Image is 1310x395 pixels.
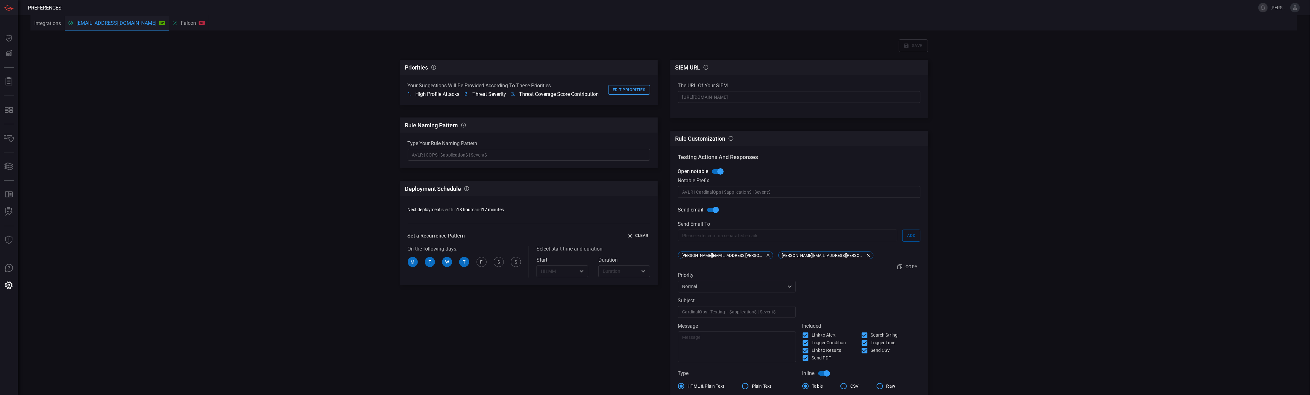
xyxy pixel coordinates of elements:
[678,323,796,329] div: Message
[680,253,767,258] span: [PERSON_NAME][EMAIL_ADDRESS][PERSON_NAME][DOMAIN_NAME]
[678,168,708,175] span: Open notable
[780,253,867,258] span: [PERSON_NAME][EMAIL_ADDRESS][PERSON_NAME][DOMAIN_NAME]
[871,347,890,354] span: Send CSV
[408,233,465,239] div: Set a Recurrence Pattern
[1270,5,1288,10] span: [PERSON_NAME].[PERSON_NAME]
[675,64,701,71] h3: SIEM URL
[1,232,16,248] button: Threat Intelligence
[405,64,428,71] h3: Priorities
[405,185,461,192] h3: Deployment Schedule
[28,5,62,11] span: Preferences
[199,21,205,25] div: CS
[678,272,796,278] label: Priority
[494,257,504,267] div: s
[408,149,650,161] input: $application$ - $event$ (COPS)
[1,74,16,89] button: Reports
[678,83,920,89] div: The URL of your SIEM
[1,46,16,61] button: Detections
[812,339,846,346] span: Trigger Condition
[1,261,16,276] button: Ask Us A Question
[626,231,650,241] button: Clear
[1,102,16,117] button: MITRE - Detection Posture
[886,383,895,390] span: Raw
[678,230,898,241] input: Please enter comma separated emails
[538,267,576,275] input: HH:MM
[408,140,650,146] div: Type your rule naming pattern
[678,221,920,227] div: Send email to
[778,251,873,259] div: [PERSON_NAME][EMAIL_ADDRESS][PERSON_NAME][DOMAIN_NAME]
[537,246,650,252] div: Select start time and duration
[1,204,16,219] button: ALERT ANALYSIS
[678,206,704,214] span: Send email
[802,370,815,377] span: Inline
[511,91,599,97] li: Threat Coverage Score Contribution
[173,20,205,26] div: Falcon
[511,257,521,267] div: s
[408,91,460,97] li: High Profile Attacks
[895,262,920,272] button: Copy
[678,154,920,160] h3: Testing Actions and Responses
[69,20,165,26] div: [EMAIL_ADDRESS][DOMAIN_NAME]
[1,131,16,146] button: Inventory
[408,207,504,212] div: Next deployment 18 hours 17 minutes
[871,332,898,338] span: Search String
[678,177,920,184] div: Notable prefix
[812,383,823,390] span: Table
[1,278,16,293] button: Preferences
[812,355,831,361] span: Send PDF
[405,122,458,129] h3: Rule naming pattern
[678,251,773,259] div: [PERSON_NAME][EMAIL_ADDRESS][PERSON_NAME][DOMAIN_NAME]
[675,135,726,142] h3: Rule customization
[408,83,599,89] div: Your suggestions will be provided according to these priorities
[600,267,638,275] input: Duration
[441,207,457,212] span: is within
[408,257,418,267] div: m
[688,383,725,390] span: HTML & Plain Text
[477,257,487,267] div: f
[159,21,165,25] div: SP
[459,257,469,267] div: t
[1,159,16,174] button: Cards
[465,91,506,97] li: Threat Severity
[1,187,16,202] button: Rule Catalog
[678,298,796,304] div: Subject
[598,257,650,263] label: Duration
[475,207,482,212] span: and
[408,246,521,252] div: On the following days:
[812,347,841,354] span: Link to Results
[639,267,648,276] button: Open
[850,383,859,390] span: CSV
[752,383,772,390] span: Plain Text
[169,15,209,30] button: FalconCS
[442,257,452,267] div: w
[30,16,65,31] button: Integrations
[678,306,796,318] input: Subject
[425,257,435,267] div: t
[802,323,920,329] div: Included
[871,339,896,346] span: Trigger Time
[1,30,16,46] button: Dashboard
[608,85,650,95] button: Edit priorities
[682,283,786,290] p: Normal
[577,267,586,276] button: Open
[678,91,920,103] input: URL
[812,332,836,338] span: Link to Alert
[537,257,588,263] label: Start
[65,16,169,31] button: [EMAIL_ADDRESS][DOMAIN_NAME]SP
[678,370,796,376] div: Type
